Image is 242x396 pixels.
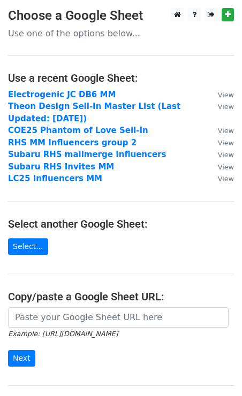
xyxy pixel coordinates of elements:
[207,102,234,111] a: View
[8,102,180,123] a: Theon Design Sell-In Master List (Last Updated: [DATE])
[218,103,234,111] small: View
[8,218,234,230] h4: Select another Google Sheet:
[8,350,35,367] input: Next
[8,72,234,84] h4: Use a recent Google Sheet:
[207,174,234,183] a: View
[8,174,102,183] a: LC25 Influencers MM
[8,290,234,303] h4: Copy/paste a Google Sheet URL:
[207,162,234,172] a: View
[8,126,148,135] a: COE25 Phantom of Love Sell-In
[218,127,234,135] small: View
[8,307,229,328] input: Paste your Google Sheet URL here
[207,126,234,135] a: View
[207,138,234,147] a: View
[8,8,234,24] h3: Choose a Google Sheet
[207,150,234,159] a: View
[8,330,118,338] small: Example: [URL][DOMAIN_NAME]
[8,150,166,159] a: Subaru RHS mailmerge Influencers
[8,28,234,39] p: Use one of the options below...
[218,139,234,147] small: View
[218,175,234,183] small: View
[8,138,137,147] a: RHS MM Influencers group 2
[8,90,116,99] a: Electrogenic JC DB6 MM
[207,90,234,99] a: View
[218,151,234,159] small: View
[218,163,234,171] small: View
[8,162,114,172] a: Subaru RHS Invites MM
[8,238,48,255] a: Select...
[218,91,234,99] small: View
